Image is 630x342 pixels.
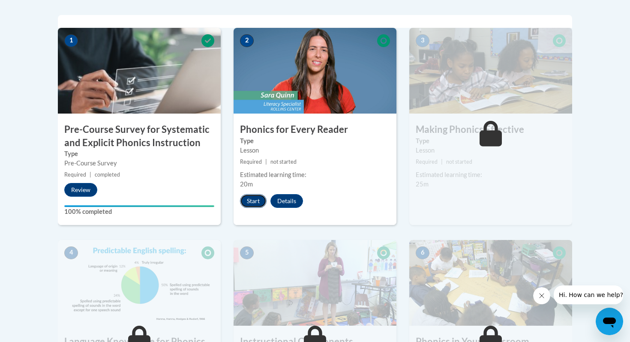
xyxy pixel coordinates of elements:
[441,159,443,165] span: |
[64,183,97,197] button: Review
[416,246,429,259] span: 6
[240,159,262,165] span: Required
[240,136,390,146] label: Type
[270,194,303,208] button: Details
[240,34,254,47] span: 2
[64,149,214,159] label: Type
[416,34,429,47] span: 3
[533,287,550,304] iframe: Close message
[265,159,267,165] span: |
[234,123,396,136] h3: Phonics for Every Reader
[64,246,78,259] span: 4
[234,240,396,326] img: Course Image
[409,240,572,326] img: Course Image
[416,170,566,180] div: Estimated learning time:
[416,159,438,165] span: Required
[95,171,120,178] span: completed
[64,205,214,207] div: Your progress
[416,180,429,188] span: 25m
[240,146,390,155] div: Lesson
[596,308,623,335] iframe: Button to launch messaging window
[416,136,566,146] label: Type
[240,170,390,180] div: Estimated learning time:
[64,207,214,216] label: 100% completed
[270,159,297,165] span: not started
[64,171,86,178] span: Required
[240,194,267,208] button: Start
[409,123,572,136] h3: Making Phonics Effective
[234,28,396,114] img: Course Image
[64,34,78,47] span: 1
[409,28,572,114] img: Course Image
[240,180,253,188] span: 20m
[90,171,91,178] span: |
[416,146,566,155] div: Lesson
[58,123,221,150] h3: Pre-Course Survey for Systematic and Explicit Phonics Instruction
[446,159,472,165] span: not started
[58,28,221,114] img: Course Image
[240,246,254,259] span: 5
[64,159,214,168] div: Pre-Course Survey
[58,240,221,326] img: Course Image
[554,285,623,304] iframe: Message from company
